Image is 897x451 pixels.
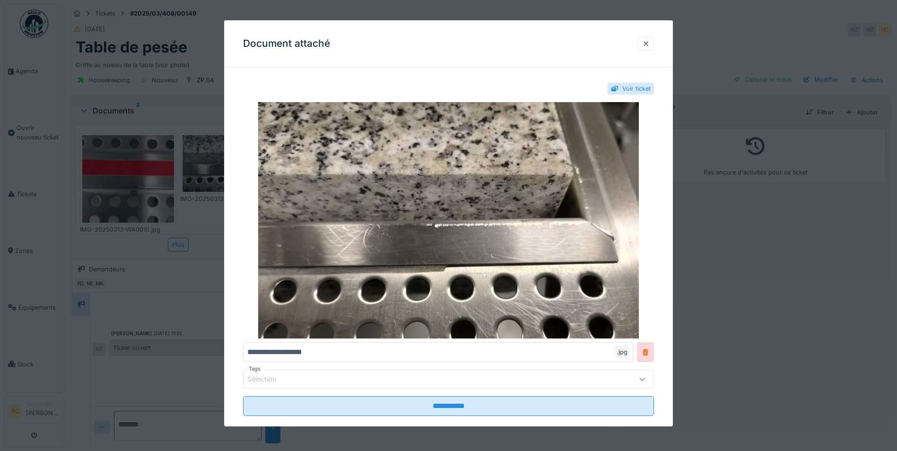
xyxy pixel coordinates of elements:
[243,102,654,338] img: 2120e927-58bb-4c72-8754-2285d1486f02-IMG-20250313-WA0011.jpg
[615,346,629,358] div: .jpg
[243,38,330,50] h3: Document attaché
[622,84,651,93] div: Voir ticket
[247,374,290,384] div: Sélection
[247,365,262,373] label: Tags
